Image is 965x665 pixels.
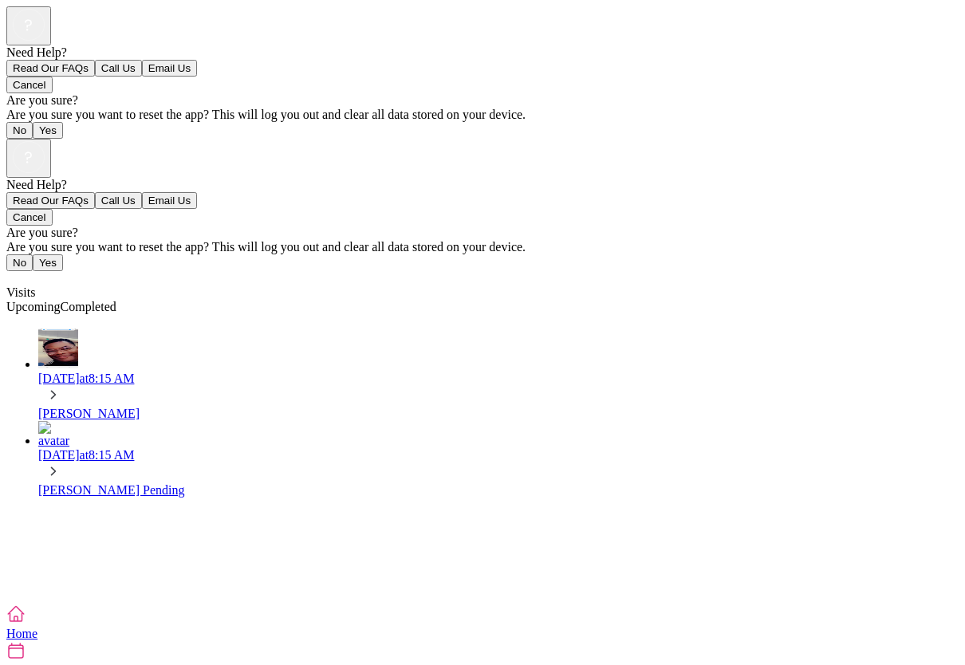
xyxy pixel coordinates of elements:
[142,192,197,209] button: Email Us
[38,372,959,386] div: [DATE] at 8:15 AM
[6,45,959,60] div: Need Help?
[6,108,959,122] div: Are you sure you want to reset the app? This will log you out and clear all data stored on your d...
[6,254,33,271] button: No
[95,60,142,77] button: Call Us
[6,192,95,209] button: Read Our FAQs
[6,285,35,299] span: Visits
[33,254,63,271] button: Yes
[6,209,53,226] button: Cancel
[6,226,959,240] div: Are you sure?
[38,421,78,448] img: avatar
[38,448,959,462] div: [DATE] at 8:15 AM
[38,329,959,421] a: avatar[DATE]at8:15 AM[PERSON_NAME]
[38,329,78,368] img: avatar
[6,122,33,139] button: No
[6,178,959,192] div: Need Help?
[6,510,7,590] img: spacer
[6,240,959,254] div: Are you sure you want to reset the app? This will log you out and clear all data stored on your d...
[38,421,959,498] a: avatar[DATE]at8:15 AM[PERSON_NAME] Pending
[6,77,53,93] button: Cancel
[38,483,959,498] div: [PERSON_NAME] Pending
[6,93,959,108] div: Are you sure?
[33,122,63,139] button: Yes
[6,300,61,313] a: Upcoming
[61,300,116,313] a: Completed
[95,192,142,209] button: Call Us
[38,407,959,421] div: [PERSON_NAME]
[6,604,959,640] a: Home
[142,60,197,77] button: Email Us
[6,627,37,640] span: Home
[6,60,95,77] button: Read Our FAQs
